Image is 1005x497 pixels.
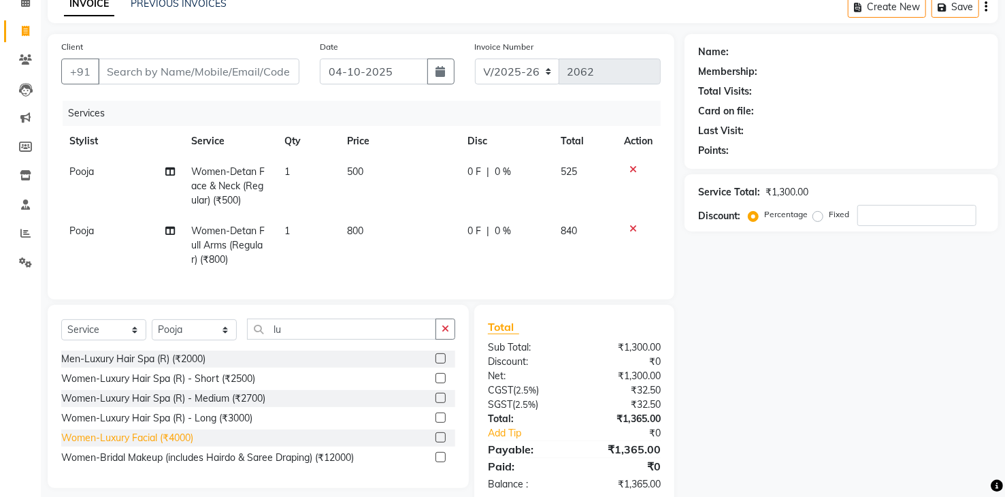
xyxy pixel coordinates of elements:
[553,126,616,157] th: Total
[698,124,744,138] div: Last Visit:
[468,224,482,238] span: 0 F
[61,451,354,465] div: Women-Bridal Makeup (includes Hairdo & Saree Draping) (₹12000)
[478,426,591,440] a: Add Tip
[478,355,574,369] div: Discount:
[698,104,754,118] div: Card on file:
[487,224,490,238] span: |
[339,126,459,157] th: Price
[61,126,183,157] th: Stylist
[574,458,671,475] div: ₹0
[191,225,265,266] span: Women-Detan Full Arms (Regular) (₹800)
[478,412,574,426] div: Total:
[495,224,512,238] span: 0 %
[347,225,363,237] span: 800
[698,144,729,158] div: Points:
[574,340,671,355] div: ₹1,300.00
[487,165,490,179] span: |
[495,165,512,179] span: 0 %
[765,185,808,199] div: ₹1,300.00
[475,41,534,53] label: Invoice Number
[698,185,760,199] div: Service Total:
[574,355,671,369] div: ₹0
[191,165,265,206] span: Women-Detan Face & Neck (Regular) (₹500)
[574,412,671,426] div: ₹1,365.00
[574,441,671,458] div: ₹1,365.00
[616,126,661,157] th: Action
[478,458,574,475] div: Paid:
[698,45,729,59] div: Name:
[698,84,752,99] div: Total Visits:
[61,411,252,426] div: Women-Luxury Hair Spa (R) - Long (₹3000)
[478,340,574,355] div: Sub Total:
[488,320,519,334] span: Total
[61,431,193,445] div: Women-Luxury Facial (₹4000)
[285,225,291,237] span: 1
[515,399,536,410] span: 2.5%
[183,126,277,157] th: Service
[488,398,512,411] span: SGST
[829,208,849,221] label: Fixed
[574,383,671,398] div: ₹32.50
[277,126,340,157] th: Qty
[488,384,513,396] span: CGST
[591,426,671,440] div: ₹0
[285,165,291,178] span: 1
[561,225,577,237] span: 840
[478,383,574,398] div: ( )
[468,165,482,179] span: 0 F
[764,208,808,221] label: Percentage
[247,319,436,340] input: Search or Scan
[61,372,255,386] div: Women-Luxury Hair Spa (R) - Short (₹2500)
[698,65,757,79] div: Membership:
[98,59,299,84] input: Search by Name/Mobile/Email/Code
[561,165,577,178] span: 525
[478,398,574,412] div: ( )
[61,352,205,366] div: Men-Luxury Hair Spa (R) (₹2000)
[69,165,94,178] span: Pooja
[460,126,553,157] th: Disc
[320,41,338,53] label: Date
[478,369,574,383] div: Net:
[63,101,671,126] div: Services
[69,225,94,237] span: Pooja
[61,41,83,53] label: Client
[478,441,574,458] div: Payable:
[347,165,363,178] span: 500
[574,369,671,383] div: ₹1,300.00
[574,477,671,492] div: ₹1,365.00
[61,59,99,84] button: +91
[478,477,574,492] div: Balance :
[698,209,740,223] div: Discount:
[61,391,265,406] div: Women-Luxury Hair Spa (R) - Medium (₹2700)
[574,398,671,412] div: ₹32.50
[516,385,536,396] span: 2.5%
